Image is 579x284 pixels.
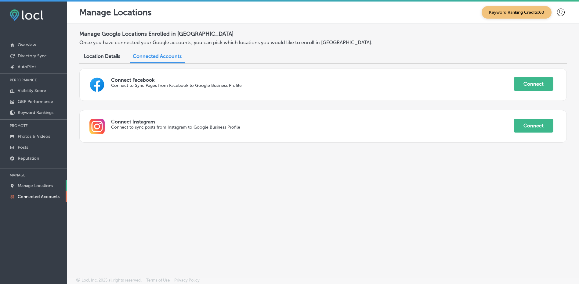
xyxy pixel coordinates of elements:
h2: Manage Google Locations Enrolled in [GEOGRAPHIC_DATA] [79,28,567,40]
span: Location Details [84,53,120,59]
img: fda3e92497d09a02dc62c9cd864e3231.png [10,9,43,21]
p: Visibility Score [18,88,46,93]
p: Manage Locations [79,7,152,17]
p: Photos & Videos [18,134,50,139]
p: Posts [18,145,28,150]
p: Keyword Rankings [18,110,53,115]
p: Reputation [18,156,39,161]
p: Connect Instagram [111,119,514,125]
button: Connect [514,77,553,91]
p: Overview [18,42,36,48]
span: Connected Accounts [133,53,182,59]
p: Connect to Sync Pages from Facebook to Google Business Profile [111,83,433,88]
p: AutoPilot [18,64,36,69]
p: Connected Accounts [18,194,60,199]
p: Connect to sync posts from Instagram to Google Business Profile [111,125,433,130]
button: Connect [514,119,553,133]
p: Directory Sync [18,53,47,59]
p: Connect Facebook [111,77,514,83]
p: Locl, Inc. 2025 all rights reserved. [81,278,142,282]
p: Manage Locations [18,183,53,188]
span: Keyword Ranking Credits: 60 [482,6,552,19]
p: GBP Performance [18,99,53,104]
p: Once you have connected your Google accounts, you can pick which locations you would like to enro... [79,40,396,45]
